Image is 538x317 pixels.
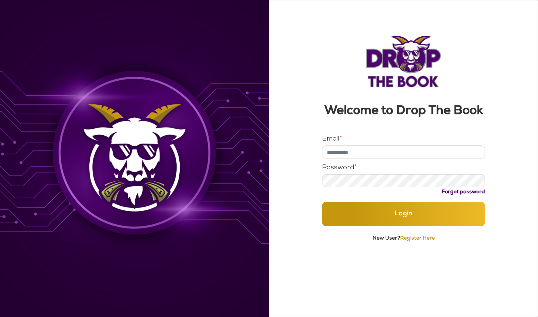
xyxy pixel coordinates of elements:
[322,136,342,142] label: Email
[77,98,192,219] img: Background Image
[365,36,441,87] img: Logo
[322,164,357,171] label: Password
[442,190,485,195] a: Forgot password
[400,236,435,241] a: Register Here
[322,105,485,118] h3: Welcome to Drop The Book
[322,202,485,226] button: Login
[322,235,485,242] p: New User?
